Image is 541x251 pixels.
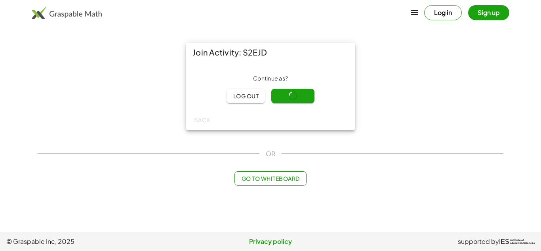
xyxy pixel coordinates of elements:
[183,237,359,246] a: Privacy policy
[234,171,306,186] button: Go to Whiteboard
[266,149,275,159] span: OR
[241,175,299,182] span: Go to Whiteboard
[499,238,509,245] span: IES
[186,43,355,62] div: Join Activity: S2EJD
[510,239,535,245] span: Institute of Education Sciences
[227,89,265,103] button: Log out
[6,237,183,246] span: © Graspable Inc, 2025
[458,237,499,246] span: supported by
[192,75,349,82] div: Continue as ?
[468,5,509,20] button: Sign up
[233,92,259,100] span: Log out
[424,5,462,20] button: Log in
[499,237,535,246] a: IESInstitute ofEducation Sciences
